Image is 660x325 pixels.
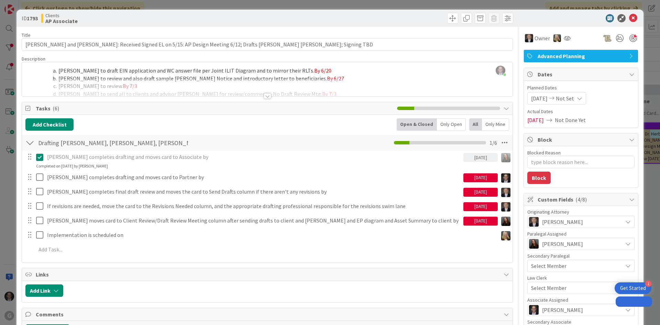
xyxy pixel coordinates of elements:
div: 1 [645,281,651,287]
span: Owner [535,34,550,42]
span: Custom Fields [538,195,626,204]
span: Block [538,136,626,144]
div: Originating Attorney [527,209,635,214]
div: Open & Closed [397,118,437,131]
span: Not Done Yet [555,116,586,124]
span: [PERSON_NAME] [542,240,583,248]
span: Links [36,270,500,279]
div: [DATE] [463,202,498,211]
input: type card name here... [22,38,513,51]
span: 1 / 6 [489,139,497,147]
img: JT [529,305,539,315]
span: [DATE] [531,94,548,102]
span: [PERSON_NAME] [542,218,583,226]
img: BG [529,217,539,227]
span: Select Member [531,284,566,292]
span: Not Set [556,94,574,102]
div: Completed on [DATE] by [PERSON_NAME] [36,163,108,169]
div: [DATE] [463,188,498,197]
div: Paralegal Assigned [527,231,635,236]
span: ( 4/8 ) [575,196,587,203]
div: Only Mine [482,118,509,131]
span: Select Member [531,262,566,270]
span: ID [22,14,38,22]
div: Get Started [620,285,646,292]
li: [PERSON_NAME] to review and also draft sample [PERSON_NAME] Notice and introductory letter to ben... [34,75,509,83]
div: [DATE] [463,153,498,162]
label: Blocked Reason [527,150,561,156]
img: AM [529,239,539,249]
div: Secondary Associate [527,319,635,324]
input: Add Checklist... [36,137,190,149]
button: Add Link [25,284,63,297]
b: 1793 [27,15,38,22]
span: Description [22,56,45,62]
span: Clients [45,13,78,18]
img: BG [525,34,533,42]
span: [DATE] [527,116,544,124]
img: AM [501,153,510,162]
img: BG [501,202,510,212]
div: All [469,118,482,131]
img: BG [501,188,510,197]
img: DS [501,231,510,240]
p: Implementation is scheduled on [47,231,495,239]
div: [DATE] [463,173,498,182]
div: [DATE] [463,217,498,226]
img: AM [501,217,510,226]
img: pCtiUecoMaor5FdWssMd58zeQM0RUorB.jpg [496,66,505,75]
p: [PERSON_NAME] moves card to Client Review/Draft Review Meeting column after sending drafts to cli... [47,217,461,225]
span: Planned Dates [527,84,635,91]
button: Add Checklist [25,118,74,131]
li: [PERSON_NAME] to draft EIN application and WC answer file per Joint ILIT Diagram and to mirror th... [34,67,509,75]
span: By 6/20 [314,67,331,74]
span: [PERSON_NAME] [542,306,583,314]
span: By 6/27 [327,75,344,82]
span: ( 6 ) [53,105,59,112]
div: Only Open [437,118,466,131]
b: AP Associate [45,18,78,24]
p: [PERSON_NAME] completes drafting and moves card to Associate by [47,153,461,161]
span: Tasks [36,104,394,112]
div: Open Get Started checklist, remaining modules: 1 [615,282,651,294]
img: JT [501,173,510,183]
span: Actual Dates [527,108,635,115]
img: DS [553,34,561,42]
span: Dates [538,70,626,78]
label: Title [22,32,31,38]
span: Advanced Planning [538,52,626,60]
div: Secondary Paralegal [527,253,635,258]
button: Block [527,172,551,184]
p: [PERSON_NAME] completes drafting and moves card to Partner by [47,173,461,181]
span: Comments [36,310,500,318]
div: Associate Assigned [527,297,635,302]
div: Law Clerk [527,275,635,280]
p: If revisions are needed, move the card to the Revisions Needed column, and the appropriate drafti... [47,202,461,210]
p: [PERSON_NAME] completes final draft review and moves the card to Send Drafts column if there aren... [47,188,461,196]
